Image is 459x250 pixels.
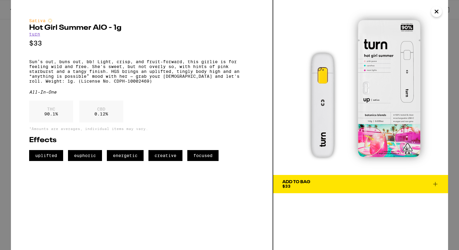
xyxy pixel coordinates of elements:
[29,32,40,36] a: turn
[273,175,448,193] button: Add To Bag$33
[148,150,182,161] span: creative
[48,18,53,23] img: sativaColor.svg
[187,150,219,161] span: focused
[29,127,254,131] p: *Amounts are averages, individual items may vary.
[29,150,63,161] span: uplifted
[29,137,254,144] h2: Effects
[282,184,291,189] span: $33
[29,18,254,23] div: Sativa
[29,39,254,47] p: $33
[431,6,442,17] button: Close
[282,180,310,184] div: Add To Bag
[44,107,58,111] p: THC
[107,150,144,161] span: energetic
[4,4,44,9] span: Hi. Need any help?
[29,24,254,32] h2: Hot Girl Summer AIO - 1g
[68,150,102,161] span: euphoric
[29,59,254,84] p: Sun’s out, buns out, bb! Light, crisp, and fruit-forward, this girlie is for feeling wild and fre...
[79,101,123,122] div: 0.12 %
[94,107,108,111] p: CBD
[29,101,73,122] div: 90.1 %
[29,90,254,94] div: All-In-One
